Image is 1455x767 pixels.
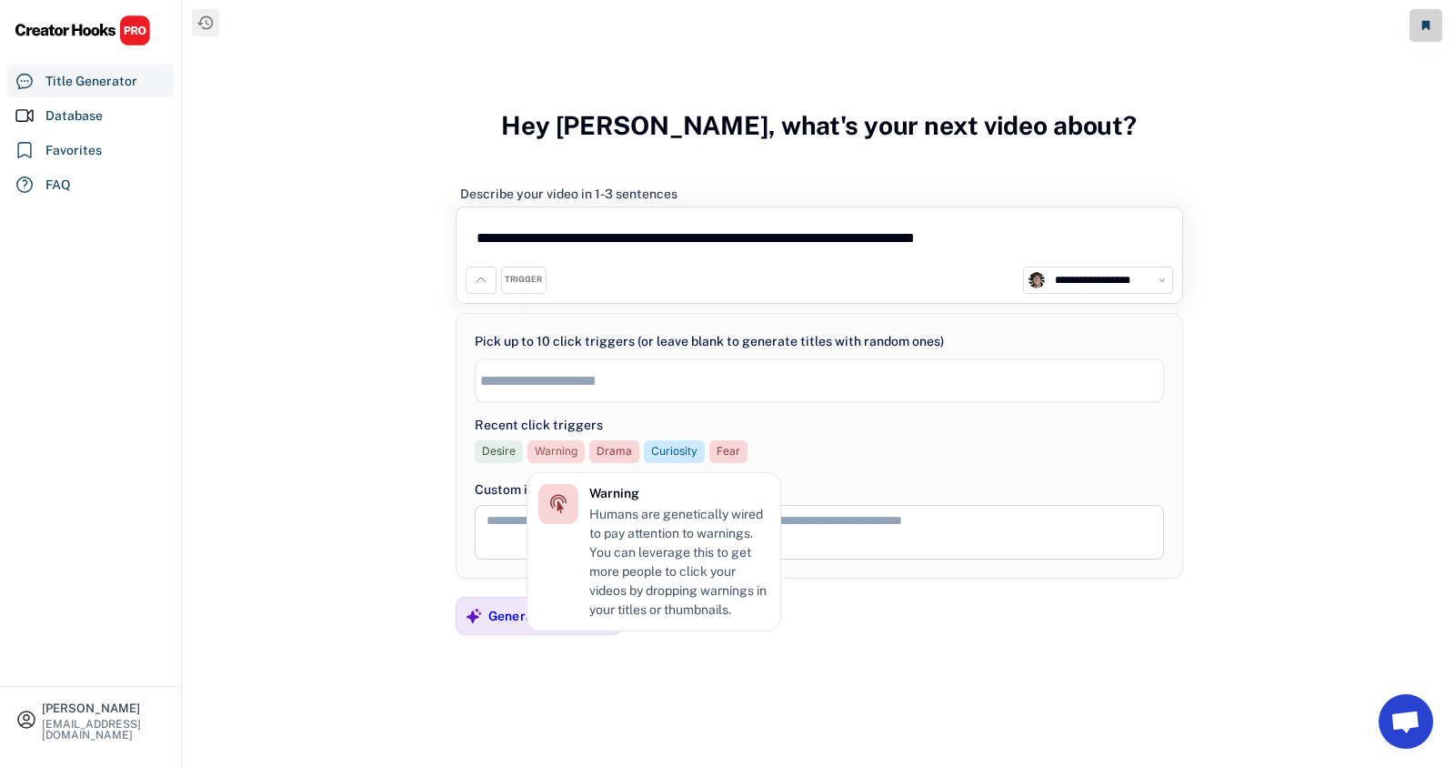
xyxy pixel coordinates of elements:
[45,106,103,126] div: Database
[42,702,166,714] div: [PERSON_NAME]
[482,444,516,459] div: Desire
[460,186,677,202] div: Describe your video in 1-3 sentences
[597,444,632,459] div: Drama
[475,480,1164,500] div: Custom instructions
[1379,694,1433,749] a: Open chat
[505,274,542,286] div: TRIGGER
[717,444,740,459] div: Fear
[1029,272,1045,288] img: channels4_profile.jpg
[475,332,944,351] div: Pick up to 10 click triggers (or leave blank to generate titles with random ones)
[45,176,71,195] div: FAQ
[589,505,769,620] div: Humans are genetically wired to pay attention to warnings. You can leverage this to get more peop...
[651,444,697,459] div: Curiosity
[45,141,102,160] div: Favorites
[589,484,639,503] div: Warning
[535,444,577,459] div: Warning
[42,719,166,741] div: [EMAIL_ADDRESS][DOMAIN_NAME]
[488,608,612,624] div: Generate title ideas
[501,91,1137,160] h3: Hey [PERSON_NAME], what's your next video about?
[15,15,151,46] img: CHPRO%20Logo.svg
[475,416,603,435] div: Recent click triggers
[45,72,137,91] div: Title Generator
